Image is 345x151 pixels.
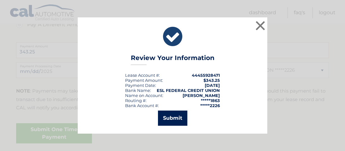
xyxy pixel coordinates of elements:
[205,83,220,88] span: [DATE]
[125,73,160,78] div: Lease Account #:
[125,83,156,88] div: :
[125,83,155,88] span: Payment Date
[125,98,147,103] div: Routing #:
[125,78,163,83] div: Payment Amount:
[125,93,163,98] div: Name on Account:
[125,88,151,93] div: Bank Name:
[157,88,220,93] strong: ESL FEDERAL CREDIT UNION
[192,73,220,78] strong: 44455928471
[254,19,267,32] button: ×
[158,111,187,126] button: Submit
[183,93,220,98] strong: [PERSON_NAME]
[131,54,215,65] h3: Review Your Information
[125,103,159,108] div: Bank Account #:
[203,78,220,83] span: $343.25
